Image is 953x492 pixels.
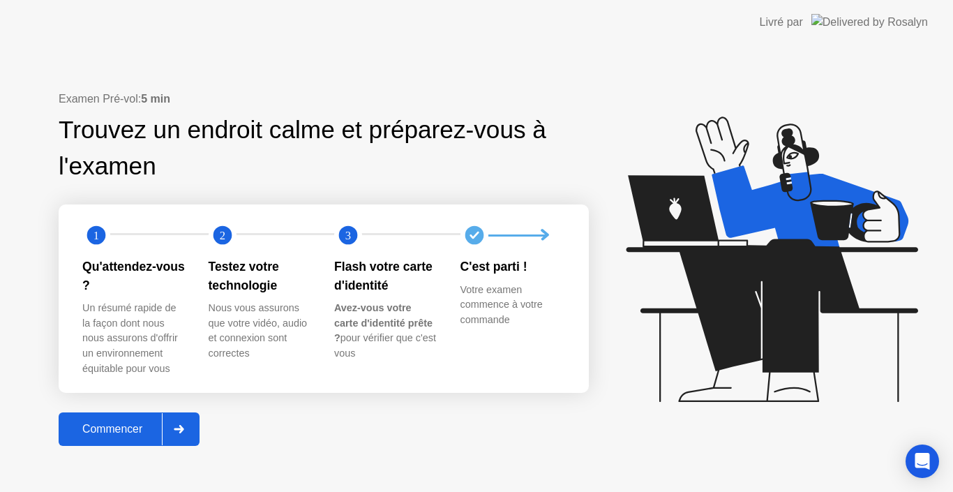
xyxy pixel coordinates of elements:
div: Flash votre carte d'identité [334,258,438,295]
img: Delivered by Rosalyn [811,14,928,30]
text: 2 [219,229,225,242]
div: Testez votre technologie [209,258,313,295]
text: 3 [345,229,351,242]
div: Open Intercom Messenger [906,445,939,478]
b: 5 min [141,93,170,105]
div: Nous vous assurons que votre vidéo, audio et connexion sont correctes [209,301,313,361]
div: pour vérifier que c'est vous [334,301,438,361]
div: Un résumé rapide de la façon dont nous nous assurons d'offrir un environnement équitable pour vous [82,301,186,376]
div: Livré par [760,14,803,31]
text: 1 [93,229,99,242]
div: Commencer [63,423,162,435]
div: Examen Pré-vol: [59,91,589,107]
div: Votre examen commence à votre commande [460,283,564,328]
b: Avez-vous votre carte d'identité prête ? [334,302,433,343]
div: Trouvez un endroit calme et préparez-vous à l'examen [59,112,550,186]
div: C'est parti ! [460,258,564,276]
div: Qu'attendez-vous ? [82,258,186,295]
button: Commencer [59,412,200,446]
